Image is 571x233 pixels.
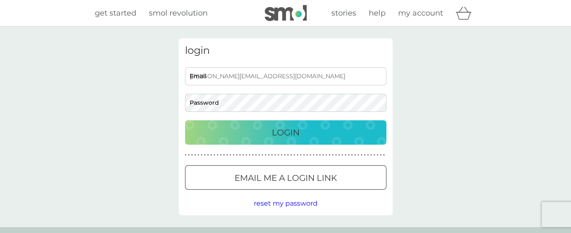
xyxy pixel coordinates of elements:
[252,153,254,157] p: ●
[306,153,308,157] p: ●
[300,153,302,157] p: ●
[185,45,386,57] h3: login
[456,5,477,21] div: basket
[265,153,266,157] p: ●
[373,153,375,157] p: ●
[319,153,321,157] p: ●
[278,153,279,157] p: ●
[201,153,203,157] p: ●
[357,153,359,157] p: ●
[233,153,235,157] p: ●
[242,153,244,157] p: ●
[149,8,208,18] span: smol revolution
[227,153,228,157] p: ●
[326,153,327,157] p: ●
[369,7,386,19] a: help
[274,153,276,157] p: ●
[297,153,298,157] p: ●
[245,153,247,157] p: ●
[254,199,318,207] span: reset my password
[236,153,238,157] p: ●
[369,8,386,18] span: help
[383,153,385,157] p: ●
[258,153,260,157] p: ●
[310,153,311,157] p: ●
[249,153,250,157] p: ●
[380,153,382,157] p: ●
[370,153,372,157] p: ●
[262,153,263,157] p: ●
[335,153,337,157] p: ●
[303,153,305,157] p: ●
[287,153,289,157] p: ●
[188,153,190,157] p: ●
[198,153,199,157] p: ●
[185,153,187,157] p: ●
[331,8,356,18] span: stories
[316,153,318,157] p: ●
[348,153,349,157] p: ●
[194,153,196,157] p: ●
[361,153,362,157] p: ●
[272,126,300,139] p: Login
[377,153,378,157] p: ●
[95,7,136,19] a: get started
[345,153,347,157] p: ●
[191,153,193,157] p: ●
[331,7,356,19] a: stories
[254,198,318,209] button: reset my password
[367,153,369,157] p: ●
[329,153,331,157] p: ●
[185,120,386,145] button: Login
[332,153,334,157] p: ●
[223,153,225,157] p: ●
[281,153,282,157] p: ●
[351,153,353,157] p: ●
[185,165,386,190] button: Email me a login link
[255,153,257,157] p: ●
[235,171,337,185] p: Email me a login link
[313,153,315,157] p: ●
[239,153,241,157] p: ●
[204,153,206,157] p: ●
[211,153,212,157] p: ●
[322,153,324,157] p: ●
[339,153,340,157] p: ●
[214,153,215,157] p: ●
[217,153,219,157] p: ●
[229,153,231,157] p: ●
[342,153,343,157] p: ●
[268,153,270,157] p: ●
[271,153,273,157] p: ●
[294,153,295,157] p: ●
[220,153,222,157] p: ●
[149,7,208,19] a: smol revolution
[265,5,307,21] img: smol
[364,153,366,157] p: ●
[284,153,286,157] p: ●
[95,8,136,18] span: get started
[207,153,209,157] p: ●
[398,8,443,18] span: my account
[398,7,443,19] a: my account
[290,153,292,157] p: ●
[355,153,356,157] p: ●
